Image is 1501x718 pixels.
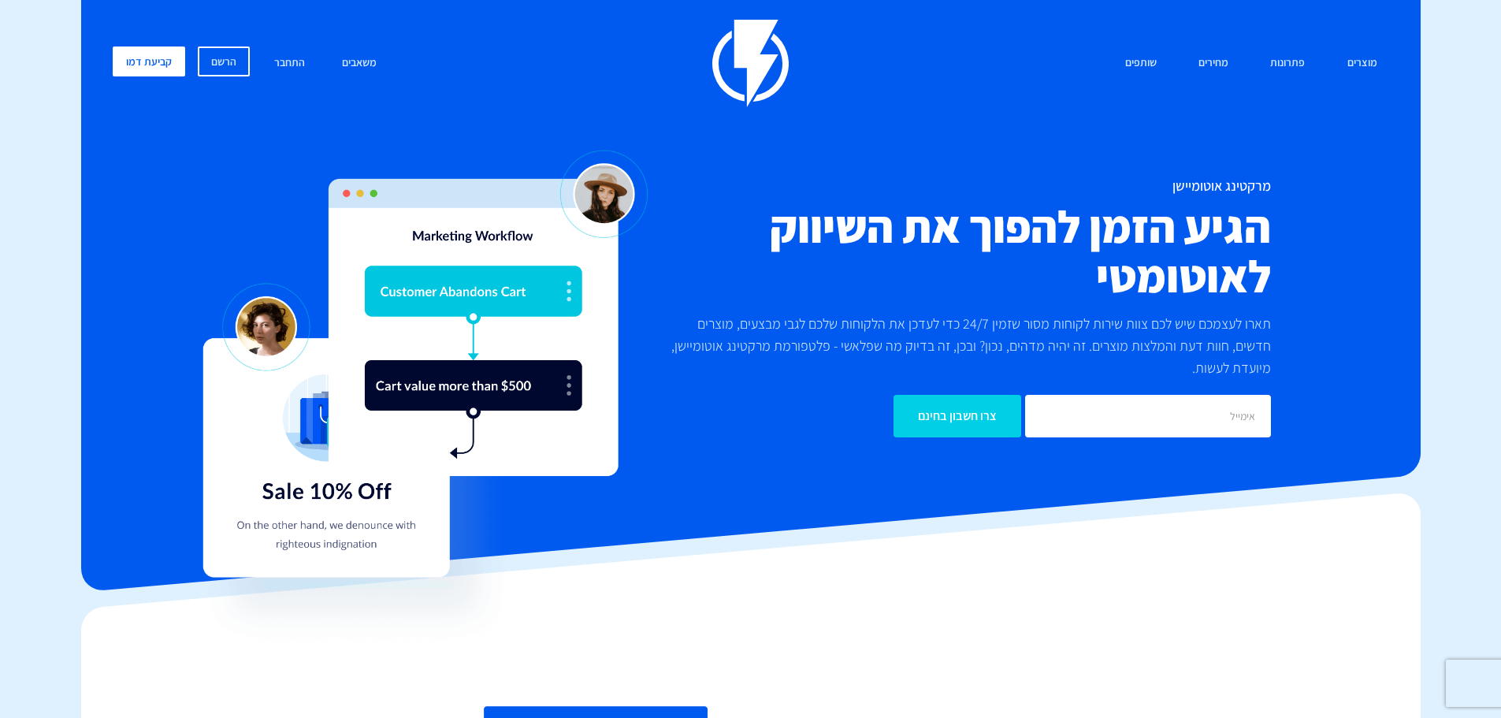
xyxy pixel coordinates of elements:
h2: הגיע הזמן להפוך את השיווק לאוטומטי [656,202,1271,301]
a: שותפים [1113,47,1168,80]
input: צרו חשבון בחינם [894,395,1021,437]
a: פתרונות [1258,47,1317,80]
a: הרשם [198,47,250,76]
a: מוצרים [1336,47,1389,80]
input: אימייל [1025,395,1271,437]
a: קביעת דמו [113,47,185,76]
a: משאבים [330,47,388,80]
p: תארו לעצמכם שיש לכם צוות שירות לקוחות מסור שזמין 24/7 כדי לעדכן את הלקוחות שלכם לגבי מבצעים, מוצר... [656,313,1271,379]
a: מחירים [1187,47,1240,80]
a: התחבר [262,47,317,80]
h1: מרקטינג אוטומיישן [656,178,1271,194]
